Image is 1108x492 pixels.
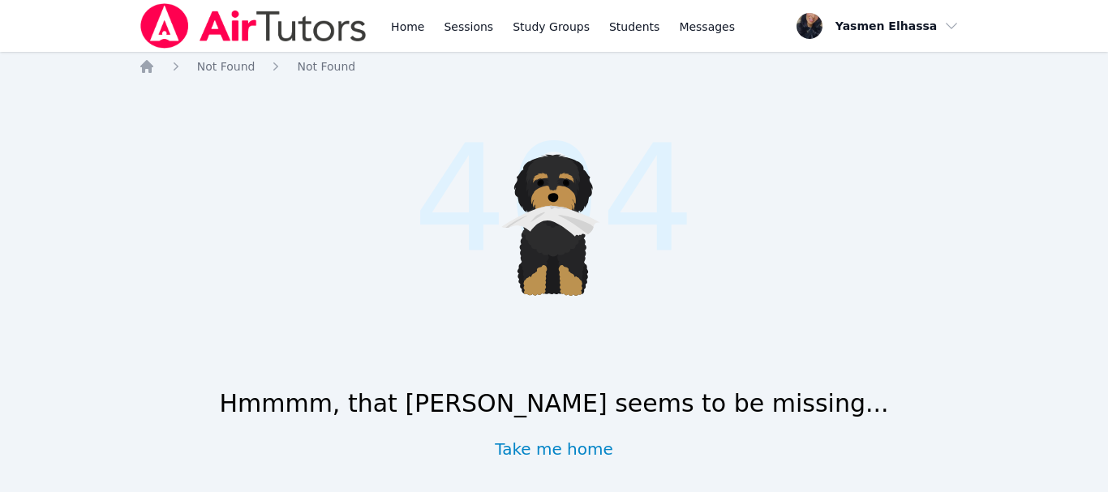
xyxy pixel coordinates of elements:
span: Not Found [297,60,355,73]
h1: Hmmmm, that [PERSON_NAME] seems to be missing... [219,389,888,418]
span: Not Found [197,60,256,73]
span: 404 [413,88,695,310]
a: Take me home [495,438,613,460]
nav: Breadcrumb [139,58,970,75]
span: Messages [679,19,735,35]
a: Not Found [297,58,355,75]
img: Air Tutors [139,3,368,49]
a: Not Found [197,58,256,75]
